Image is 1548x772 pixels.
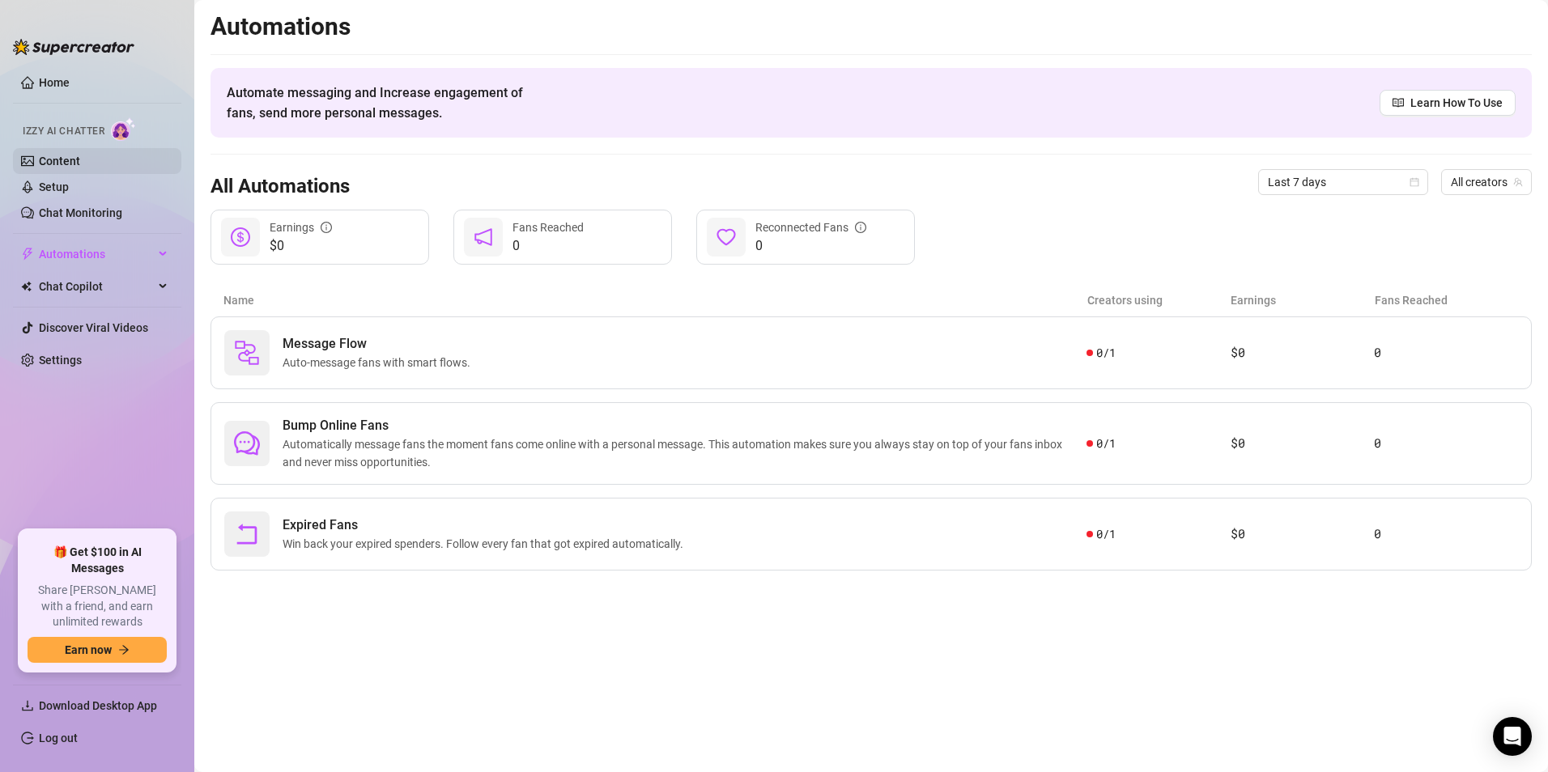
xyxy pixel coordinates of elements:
[1096,525,1115,543] span: 0 / 1
[1410,177,1419,187] span: calendar
[1268,170,1418,194] span: Last 7 days
[234,431,260,456] span: comment
[1375,291,1519,309] article: Fans Reached
[28,637,167,663] button: Earn nowarrow-right
[1374,343,1518,363] article: 0
[111,117,136,141] img: AI Chatter
[512,221,584,234] span: Fans Reached
[39,354,82,367] a: Settings
[755,218,866,236] div: Reconnected Fans
[1380,90,1516,116] a: Learn How To Use
[1393,97,1404,108] span: read
[1096,344,1115,362] span: 0 / 1
[211,174,350,200] h3: All Automations
[234,521,260,547] span: rollback
[39,699,157,712] span: Download Desktop App
[39,274,154,299] span: Chat Copilot
[1451,170,1522,194] span: All creators
[755,236,866,256] span: 0
[1513,177,1523,187] span: team
[39,155,80,168] a: Content
[270,236,332,256] span: $0
[717,227,736,247] span: heart
[234,340,260,366] img: svg%3e
[1493,717,1532,756] div: Open Intercom Messenger
[23,124,104,139] span: Izzy AI Chatter
[39,206,122,219] a: Chat Monitoring
[13,39,134,55] img: logo-BBDzfeDw.svg
[39,732,78,744] a: Log out
[21,699,34,712] span: download
[21,281,32,292] img: Chat Copilot
[39,321,148,334] a: Discover Viral Videos
[512,236,584,256] span: 0
[283,416,1087,435] span: Bump Online Fans
[283,354,477,371] span: Auto-message fans with smart flows.
[28,583,167,630] span: Share [PERSON_NAME] with a friend, and earn unlimited rewards
[283,334,477,354] span: Message Flow
[39,180,69,193] a: Setup
[1374,434,1518,453] article: 0
[283,435,1087,471] span: Automatically message fans the moment fans come online with a personal message. This automation m...
[474,227,493,247] span: notification
[855,222,866,233] span: info-circle
[1087,291,1231,309] article: Creators using
[211,11,1532,42] h2: Automations
[227,83,538,123] span: Automate messaging and Increase engagement of fans, send more personal messages.
[21,248,34,261] span: thunderbolt
[223,291,1087,309] article: Name
[321,222,332,233] span: info-circle
[1231,434,1375,453] article: $0
[1231,524,1375,544] article: $0
[1374,524,1518,544] article: 0
[1410,94,1503,112] span: Learn How To Use
[231,227,250,247] span: dollar
[28,545,167,576] span: 🎁 Get $100 in AI Messages
[118,644,130,655] span: arrow-right
[65,643,112,656] span: Earn now
[1096,435,1115,452] span: 0 / 1
[283,535,690,553] span: Win back your expired spenders. Follow every fan that got expired automatically.
[283,515,690,535] span: Expired Fans
[1231,343,1375,363] article: $0
[1231,291,1375,309] article: Earnings
[270,218,332,236] div: Earnings
[39,76,70,89] a: Home
[39,241,154,267] span: Automations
